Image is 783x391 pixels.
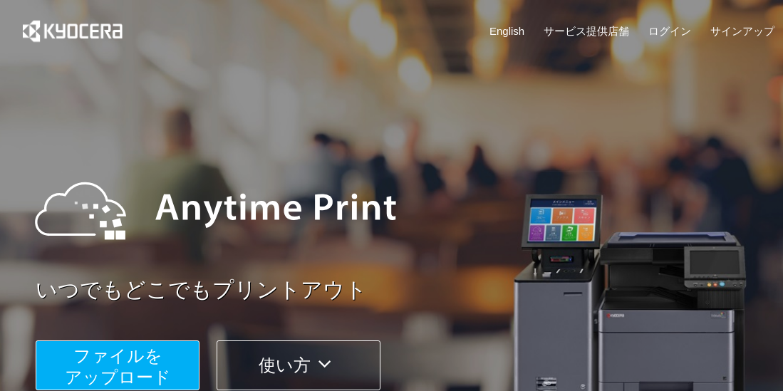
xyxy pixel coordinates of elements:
[217,340,380,390] button: 使い方
[36,275,783,306] a: いつでもどこでもプリントアウト
[65,346,171,387] span: ファイルを ​​アップロード
[489,24,524,38] a: English
[710,24,774,38] a: サインアップ
[36,340,199,390] button: ファイルを​​アップロード
[648,24,691,38] a: ログイン
[544,24,629,38] a: サービス提供店舗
